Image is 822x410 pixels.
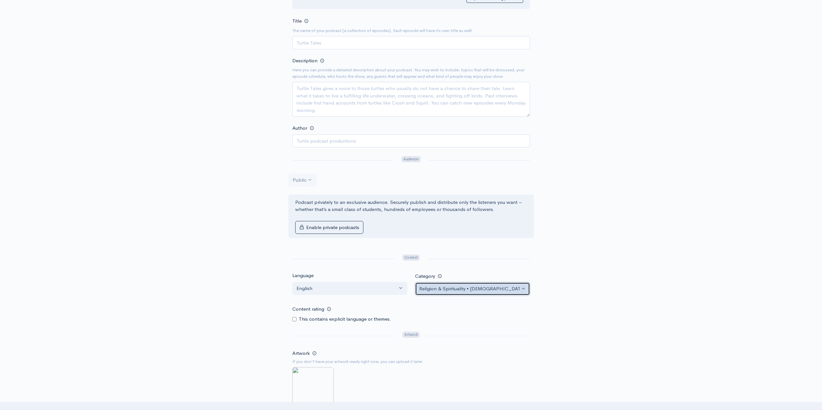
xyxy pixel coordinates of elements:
[293,176,307,184] div: Public
[292,135,530,148] input: Turtle podcast productions
[292,358,530,365] small: If you don't have your artwork ready right now, you can upload it later.
[292,67,530,79] small: Here you can provide a detailed description about your podcast. You may wish to include: topics t...
[299,315,391,323] label: This contains explicit language or themes.
[402,255,420,261] span: Content
[401,156,420,162] span: Audience
[292,282,407,295] button: English
[402,332,420,338] span: Artwork
[295,221,363,234] button: Enable private podcasts
[288,174,317,187] button: Public
[292,27,530,34] small: The name of your podcast (a collection of episodes). Each episode will have its own title as well.
[292,57,317,65] label: Description
[288,195,534,238] div: Podcast privately to an exclusive audience. Securely publish and distribute only the listeners yo...
[415,282,530,295] button: Religion & Spirituality • Christianity
[419,285,520,293] div: Religion & Spirituality • [DEMOGRAPHIC_DATA]
[297,285,397,292] div: English
[292,17,302,25] label: Title
[292,303,324,316] label: Content rating
[292,36,530,49] input: Turtle Tales
[415,273,435,280] label: Category
[292,272,314,279] label: Language
[292,350,310,357] label: Artwork
[292,125,307,132] label: Author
